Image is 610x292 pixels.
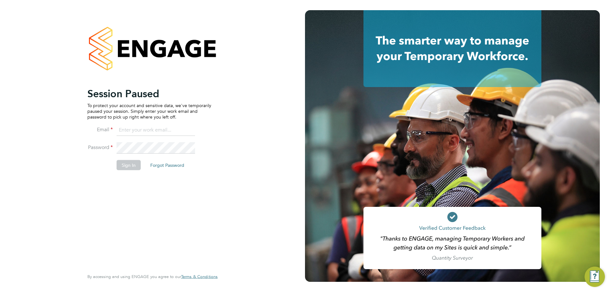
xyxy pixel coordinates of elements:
button: Forgot Password [145,160,189,170]
p: To protect your account and sensitive data, we've temporarily paused your session. Simply enter y... [87,102,211,120]
a: Terms & Conditions [181,274,218,279]
input: Enter your work email... [117,125,195,136]
label: Password [87,144,113,151]
button: Engage Resource Center [585,267,605,287]
h2: Session Paused [87,87,211,100]
button: Sign In [117,160,141,170]
label: Email [87,126,113,133]
span: By accessing and using ENGAGE you agree to our [87,274,218,279]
